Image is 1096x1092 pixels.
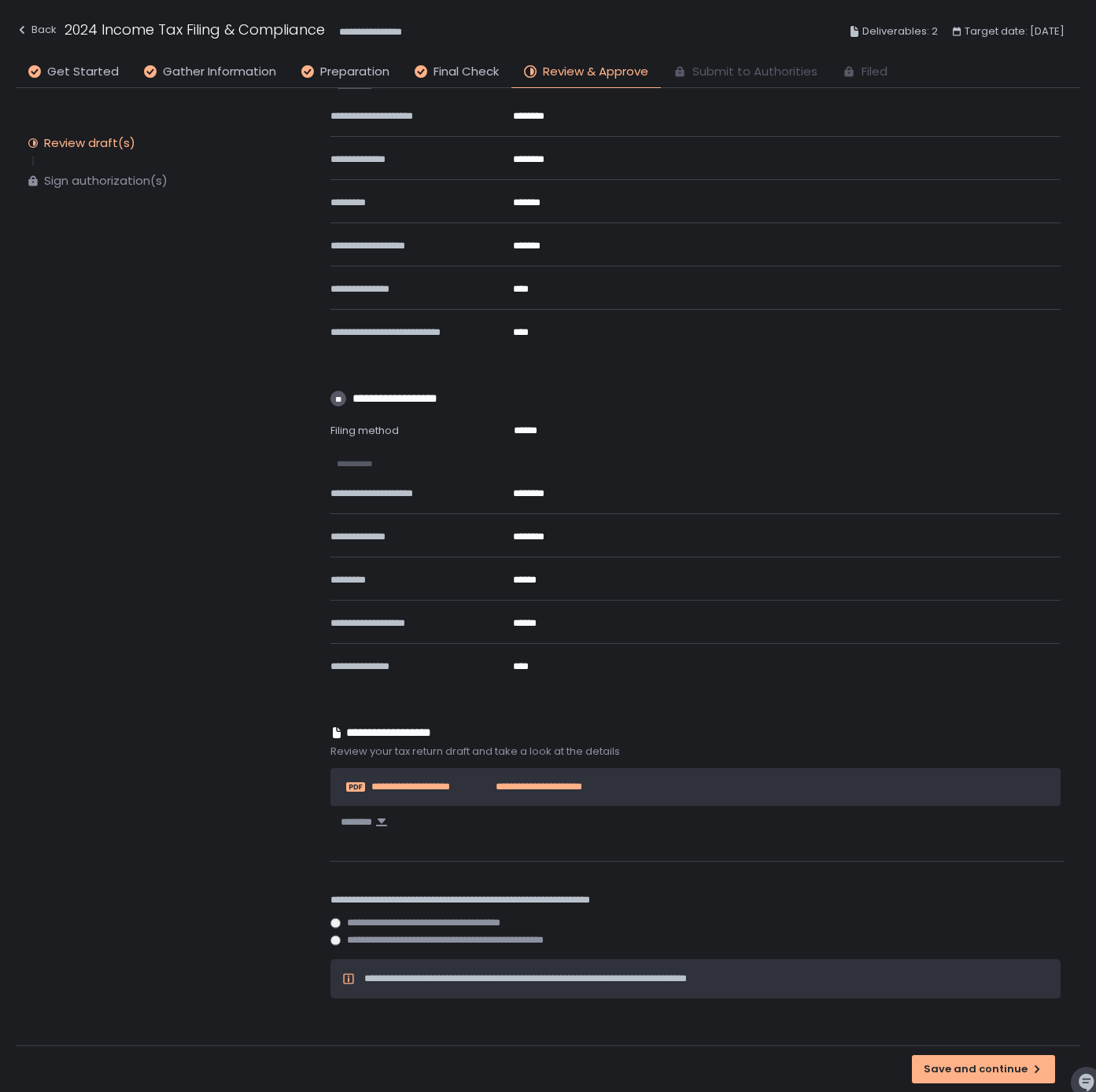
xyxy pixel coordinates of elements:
button: Save and continue [912,1055,1055,1083]
span: Final Check [434,63,499,81]
span: Preparation [320,63,389,81]
div: Review draft(s) [44,135,135,151]
span: Review your tax return draft and take a look at the details [330,745,1065,759]
span: Get Started [47,63,119,81]
button: Back [16,19,57,45]
h1: 2024 Income Tax Filing & Compliance [65,19,325,40]
span: Gather Information [163,63,276,81]
span: Target date: [DATE] [965,22,1065,41]
span: Filing method [330,423,399,438]
div: Sign authorization(s) [44,173,168,189]
span: Submit to Authorities [692,63,817,81]
span: Review & Approve [543,63,648,81]
div: Back [16,20,57,39]
span: Filed [862,63,888,81]
span: Deliverables: 2 [862,22,938,41]
div: Save and continue [924,1062,1043,1076]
